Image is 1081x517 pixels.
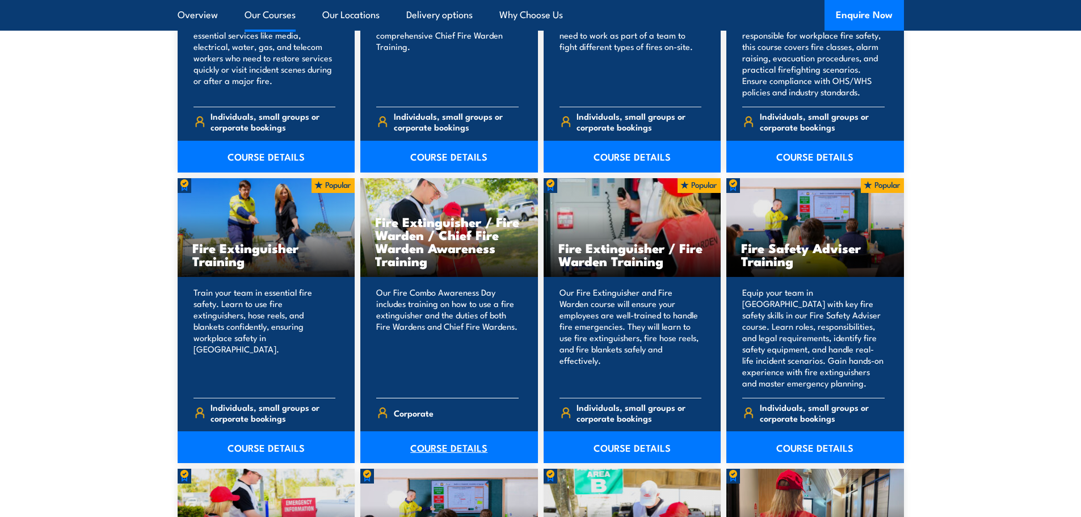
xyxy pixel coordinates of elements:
a: COURSE DETAILS [178,431,355,463]
a: COURSE DETAILS [544,141,721,173]
p: Our Fire Extinguisher and Fire Warden course will ensure your employees are well-trained to handl... [560,287,702,389]
a: COURSE DETAILS [726,141,904,173]
span: Individuals, small groups or corporate bookings [760,111,885,132]
span: Individuals, small groups or corporate bookings [394,111,519,132]
a: COURSE DETAILS [544,431,721,463]
a: COURSE DETAILS [178,141,355,173]
p: Train your team in essential fire safety. Learn to use fire extinguishers, hose reels, and blanke... [194,287,336,389]
a: COURSE DETAILS [360,431,538,463]
span: Individuals, small groups or corporate bookings [760,402,885,423]
span: Corporate [394,404,434,422]
h3: Fire Safety Adviser Training [741,241,889,267]
span: Individuals, small groups or corporate bookings [211,402,335,423]
span: Individuals, small groups or corporate bookings [211,111,335,132]
h3: Fire Extinguisher Training [192,241,340,267]
a: COURSE DETAILS [726,431,904,463]
p: Our Fire Combo Awareness Day includes training on how to use a fire extinguisher and the duties o... [376,287,519,389]
h3: Fire Extinguisher / Fire Warden Training [558,241,706,267]
p: Equip your team in [GEOGRAPHIC_DATA] with key fire safety skills in our Fire Safety Adviser cours... [742,287,885,389]
span: Individuals, small groups or corporate bookings [577,402,701,423]
a: COURSE DETAILS [360,141,538,173]
span: Individuals, small groups or corporate bookings [577,111,701,132]
h3: Fire Extinguisher / Fire Warden / Chief Fire Warden Awareness Training [375,215,523,267]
